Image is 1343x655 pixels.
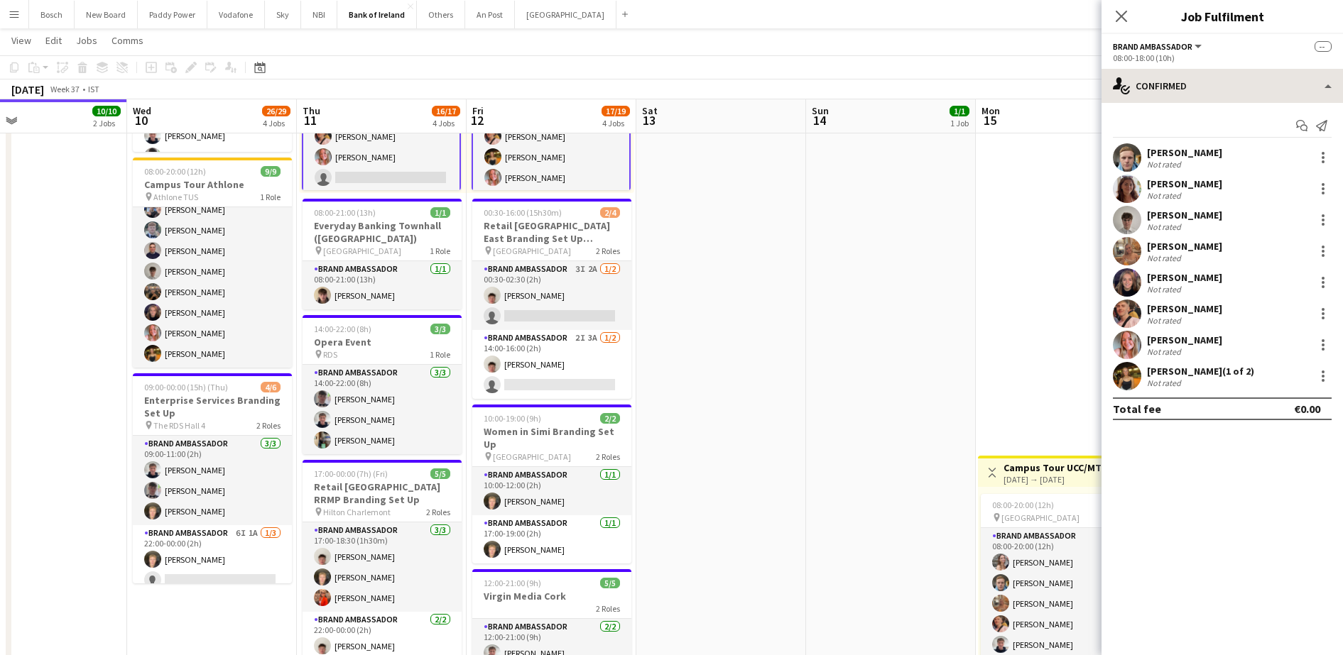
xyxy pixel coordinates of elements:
h3: Retail [GEOGRAPHIC_DATA] RRMP Branding Set Up [303,480,462,506]
span: Athlone TUS [153,192,198,202]
span: Sat [642,104,658,117]
app-card-role: Brand Ambassador3/309:00-11:00 (2h)[PERSON_NAME][PERSON_NAME][PERSON_NAME] [133,436,292,525]
span: 2 Roles [596,246,620,256]
span: Sun [812,104,829,117]
div: [PERSON_NAME] (1 of 2) [1147,365,1254,378]
span: 15 [979,112,1000,128]
h3: Retail [GEOGRAPHIC_DATA] East Branding Set Up ([GEOGRAPHIC_DATA]) [472,219,631,245]
span: [GEOGRAPHIC_DATA] [493,451,571,462]
button: NBI [301,1,337,28]
div: [PERSON_NAME] [1147,334,1222,346]
span: 1 Role [430,246,450,256]
span: 09:00-00:00 (15h) (Thu) [144,382,228,392]
div: 4 Jobs [263,118,290,128]
span: 10:00-19:00 (9h) [484,413,541,424]
span: 5/5 [600,578,620,588]
div: Not rated [1147,159,1184,170]
span: Fri [472,104,484,117]
span: [GEOGRAPHIC_DATA] [1001,512,1080,523]
span: 13 [640,112,658,128]
span: 14:00-22:00 (8h) [314,324,371,334]
span: 00:30-16:00 (15h30m) [484,207,562,218]
div: 08:00-18:00 (10h) [1113,53,1332,63]
div: Not rated [1147,190,1184,201]
span: 08:00-21:00 (13h) [314,207,376,218]
span: -- [1315,41,1332,52]
button: New Board [75,1,138,28]
button: Others [417,1,465,28]
a: View [6,31,37,50]
h3: Campus Tour UCC/MTU [1004,461,1108,474]
a: Jobs [70,31,103,50]
span: Wed [133,104,151,117]
span: Comms [112,34,143,47]
span: Brand Ambassador [1113,41,1192,52]
span: Hilton Charlemont [323,507,391,517]
app-card-role: Brand Ambassador3/314:00-22:00 (8h)[PERSON_NAME][PERSON_NAME][PERSON_NAME] [303,365,462,454]
span: Week 37 [47,84,82,94]
button: Sky [265,1,301,28]
span: 2 Roles [426,507,450,517]
span: 2 Roles [596,451,620,462]
app-card-role: Brand Ambassador1/110:00-12:00 (2h)[PERSON_NAME] [472,467,631,515]
div: [PERSON_NAME] [1147,146,1222,159]
div: Not rated [1147,253,1184,263]
app-card-role: Brand Ambassador3/317:00-18:30 (1h30m)[PERSON_NAME][PERSON_NAME][PERSON_NAME] [303,522,462,612]
span: 12:00-21:00 (9h) [484,578,541,588]
button: Bosch [29,1,75,28]
app-job-card: 09:00-00:00 (15h) (Thu)4/6Enterprise Services Branding Set Up The RDS Hall 42 RolesBrand Ambassad... [133,373,292,583]
span: [GEOGRAPHIC_DATA] [493,246,571,256]
span: 1/1 [950,106,969,116]
span: 1 Role [430,349,450,360]
span: 14 [810,112,829,128]
app-card-role: Brand Ambassador9/908:00-20:00 (12h)[PERSON_NAME][PERSON_NAME][PERSON_NAME][PERSON_NAME][PERSON_N... [133,155,292,368]
a: Edit [40,31,67,50]
div: [PERSON_NAME] [1147,209,1222,221]
app-job-card: 08:00-21:00 (13h)1/1Everyday Banking Townhall ([GEOGRAPHIC_DATA]) [GEOGRAPHIC_DATA]1 RoleBrand Am... [303,199,462,309]
button: Paddy Power [138,1,207,28]
span: 10 [131,112,151,128]
span: RDS [323,349,337,360]
app-job-card: 10:00-19:00 (9h)2/2Women in Simi Branding Set Up [GEOGRAPHIC_DATA]2 RolesBrand Ambassador1/110:00... [472,404,631,563]
div: 4 Jobs [433,118,460,128]
div: [PERSON_NAME] [1147,302,1222,315]
h3: Everyday Banking Townhall ([GEOGRAPHIC_DATA]) [303,219,462,245]
span: 5/5 [430,468,450,479]
div: 4 Jobs [602,118,629,128]
span: 1 Role [260,192,281,202]
app-job-card: 00:30-16:00 (15h30m)2/4Retail [GEOGRAPHIC_DATA] East Branding Set Up ([GEOGRAPHIC_DATA]) [GEOGRAP... [472,199,631,399]
div: Total fee [1113,402,1161,416]
span: Edit [45,34,62,47]
button: Brand Ambassador [1113,41,1204,52]
app-card-role: Brand Ambassador1/108:00-21:00 (13h)[PERSON_NAME] [303,261,462,309]
div: €0.00 [1294,402,1320,416]
app-job-card: 08:00-20:00 (12h)9/9Campus Tour Athlone Athlone TUS1 RoleBrand Ambassador9/908:00-20:00 (12h)[PER... [133,158,292,368]
span: 11 [300,112,320,128]
app-card-role: Brand Ambassador2I3A1/214:00-16:00 (2h)[PERSON_NAME] [472,330,631,399]
span: 16/17 [432,106,460,116]
span: 2/2 [600,413,620,424]
app-card-role: Brand Ambassador3I2A1/200:30-02:30 (2h)[PERSON_NAME] [472,261,631,330]
h3: Women in Simi Branding Set Up [472,425,631,451]
div: [DATE] → [DATE] [1004,474,1108,485]
div: IST [88,84,99,94]
span: 2/4 [600,207,620,218]
span: 08:00-20:00 (12h) [992,500,1054,510]
app-card-role: Brand Ambassador6I1A1/322:00-00:00 (2h)[PERSON_NAME] [133,525,292,615]
div: Confirmed [1102,69,1343,103]
span: 17/19 [602,106,630,116]
span: 2 Roles [256,420,281,431]
span: 08:00-20:00 (12h) [144,166,206,177]
span: 17:00-00:00 (7h) (Fri) [314,468,388,479]
div: 2 Jobs [93,118,120,128]
div: [DATE] [11,82,44,97]
span: 3/3 [430,324,450,334]
app-job-card: 14:00-22:00 (8h)3/3Opera Event RDS1 RoleBrand Ambassador3/314:00-22:00 (8h)[PERSON_NAME][PERSON_N... [303,315,462,454]
app-card-role: Brand Ambassador1/117:00-19:00 (2h)[PERSON_NAME] [472,515,631,563]
div: 1 Job [950,118,969,128]
div: [PERSON_NAME] [1147,177,1222,190]
span: 26/29 [262,106,290,116]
